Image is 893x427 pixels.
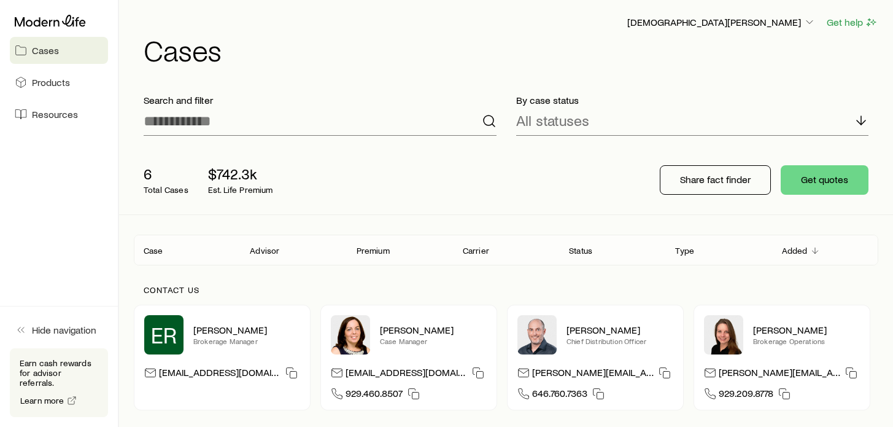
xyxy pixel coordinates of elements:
p: Brokerage Operations [753,336,860,346]
p: By case status [516,94,869,106]
h1: Cases [144,35,878,65]
p: [EMAIL_ADDRESS][DOMAIN_NAME] [159,366,280,383]
img: Ellen Wall [704,315,743,355]
p: [PERSON_NAME][EMAIL_ADDRESS][DOMAIN_NAME] [532,366,654,383]
p: Carrier [463,246,489,256]
p: Share fact finder [680,173,751,186]
img: Heather McKee [331,315,370,355]
span: Products [32,76,70,88]
span: 929.460.8507 [346,387,403,404]
p: $742.3k [208,165,273,182]
a: Resources [10,101,108,128]
p: Brokerage Manager [193,336,300,346]
p: Case Manager [380,336,487,346]
span: ER [151,323,177,347]
p: Contact us [144,285,868,295]
a: Products [10,69,108,96]
p: [PERSON_NAME] [753,324,860,336]
p: Status [569,246,592,256]
span: Hide navigation [32,324,96,336]
span: 646.760.7363 [532,387,587,404]
div: Client cases [134,235,878,265]
span: Cases [32,44,59,57]
p: Type [675,246,694,256]
p: Total Cases [144,185,188,195]
p: Premium [357,246,390,256]
a: Cases [10,37,108,64]
p: Advisor [250,246,279,256]
p: 6 [144,165,188,182]
p: [DEMOGRAPHIC_DATA][PERSON_NAME] [627,16,816,28]
span: Resources [32,108,78,120]
p: [PERSON_NAME] [380,324,487,336]
button: Get quotes [781,165,868,195]
p: All statuses [516,112,589,129]
p: Search and filter [144,94,497,106]
button: Share fact finder [660,165,771,195]
span: Learn more [20,396,64,405]
p: Case [144,246,163,256]
button: Hide navigation [10,316,108,343]
p: [EMAIL_ADDRESS][DOMAIN_NAME] [346,366,467,383]
p: Chief Distribution Officer [566,336,673,346]
p: Est. Life Premium [208,185,273,195]
button: [DEMOGRAPHIC_DATA][PERSON_NAME] [627,15,816,30]
p: [PERSON_NAME] [566,324,673,336]
span: 929.209.8778 [719,387,773,404]
p: Earn cash rewards for advisor referrals. [20,358,98,388]
button: Get help [826,15,878,29]
img: Dan Pierson [517,315,557,355]
p: [PERSON_NAME] [193,324,300,336]
p: [PERSON_NAME][EMAIL_ADDRESS][DOMAIN_NAME] [719,366,840,383]
div: Earn cash rewards for advisor referrals.Learn more [10,348,108,417]
p: Added [782,246,808,256]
